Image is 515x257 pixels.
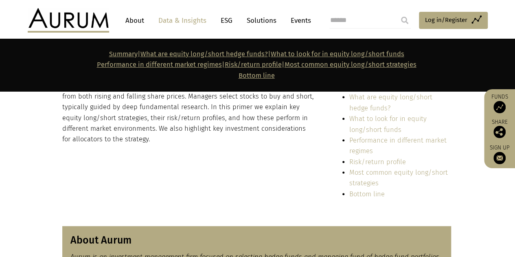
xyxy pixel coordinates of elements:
[493,126,506,138] img: Share this post
[493,101,506,113] img: Access Funds
[349,136,447,155] a: Performance in different market regimes
[97,61,222,68] a: Performance in different market regimes
[271,50,404,58] a: What to look for in equity long/short funds
[70,234,443,246] h3: About Aurum
[285,61,416,68] a: Most common equity long/short strategies
[397,12,413,29] input: Submit
[109,50,138,58] a: Summary
[419,12,488,29] a: Log in/Register
[493,152,506,164] img: Sign up to our newsletter
[243,13,281,28] a: Solutions
[488,144,511,164] a: Sign up
[488,119,511,138] div: Share
[349,190,385,198] a: Bottom line
[349,169,448,187] a: Most common equity long/short strategies
[217,13,237,28] a: ESG
[349,158,406,166] a: Risk/return profile
[28,8,109,33] img: Aurum
[349,115,427,133] a: What to look for in equity long/short funds
[425,15,467,25] span: Log in/Register
[121,13,148,28] a: About
[62,80,316,145] p: Equity long/short hedge funds focus on trading listed equities aiming to profit from both rising ...
[488,93,511,113] a: Funds
[140,50,268,58] a: What are equity long/short hedge funds?
[97,50,416,79] strong: | | | |
[154,13,210,28] a: Data & Insights
[239,72,275,79] a: Bottom line
[287,13,311,28] a: Events
[225,61,282,68] a: Risk/return profile
[349,93,432,112] a: What are equity long/short hedge funds?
